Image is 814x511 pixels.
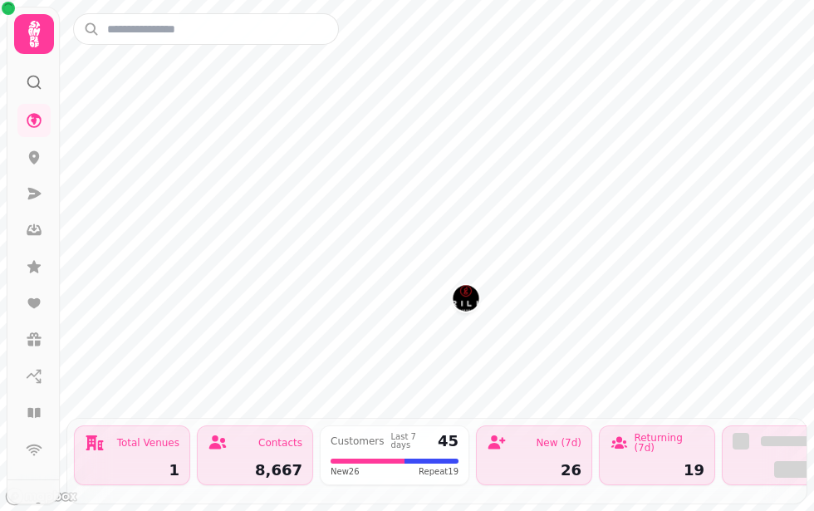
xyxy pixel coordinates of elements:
div: 26 [487,463,581,478]
div: New (7d) [536,438,581,448]
div: 45 [438,434,458,449]
div: 1 [85,463,179,478]
div: 8,667 [208,463,302,478]
div: Contacts [258,438,302,448]
a: Mapbox logo [5,487,78,506]
button: Grille Steakhouse [453,285,479,312]
div: Map marker [453,285,479,317]
span: New 26 [331,465,360,478]
span: Repeat 19 [419,465,458,478]
div: Customers [331,436,385,446]
div: Last 7 days [391,433,431,450]
div: 19 [610,463,704,478]
div: Total Venues [117,438,179,448]
div: Returning (7d) [634,433,704,453]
